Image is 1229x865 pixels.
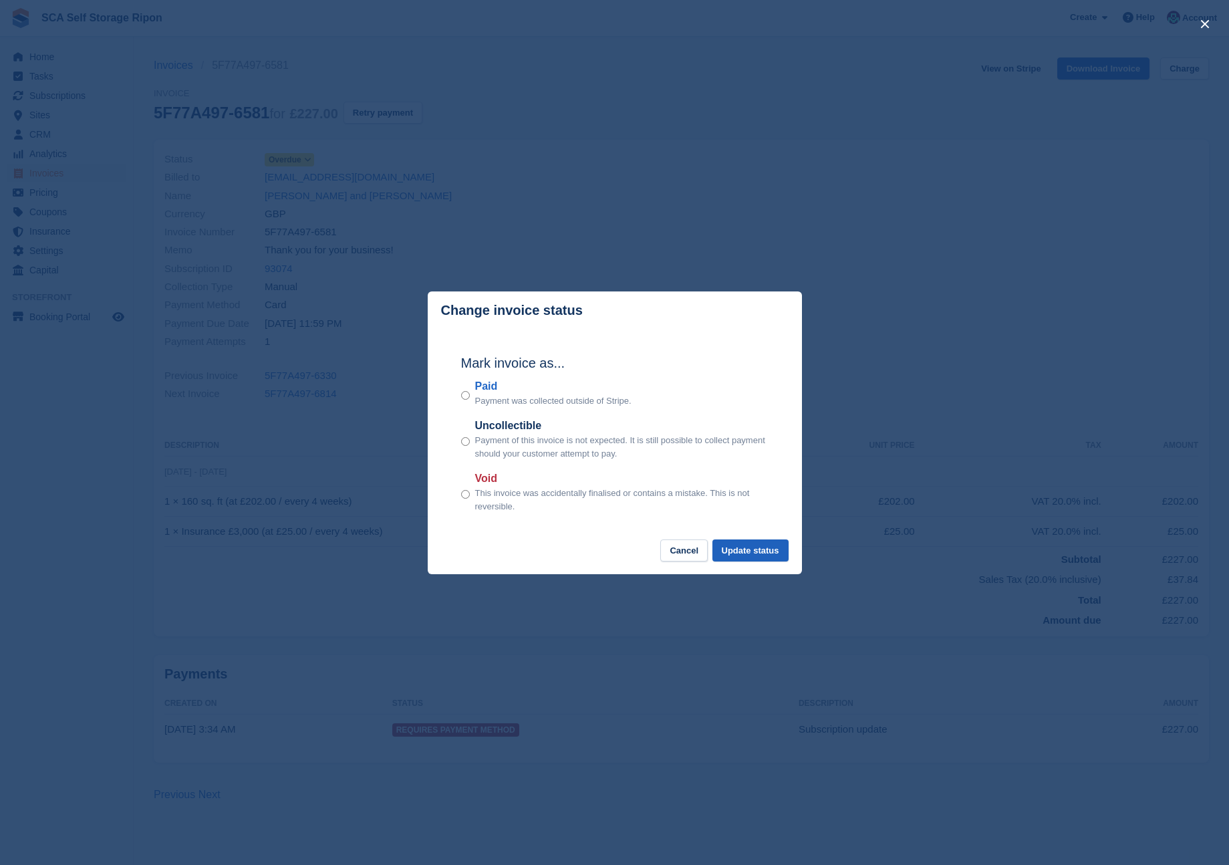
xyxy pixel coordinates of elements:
[441,303,583,318] p: Change invoice status
[712,539,789,562] button: Update status
[475,471,769,487] label: Void
[475,378,632,394] label: Paid
[475,418,769,434] label: Uncollectible
[475,394,632,408] p: Payment was collected outside of Stripe.
[475,434,769,460] p: Payment of this invoice is not expected. It is still possible to collect payment should your cust...
[461,353,769,373] h2: Mark invoice as...
[1194,13,1216,35] button: close
[475,487,769,513] p: This invoice was accidentally finalised or contains a mistake. This is not reversible.
[660,539,708,562] button: Cancel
